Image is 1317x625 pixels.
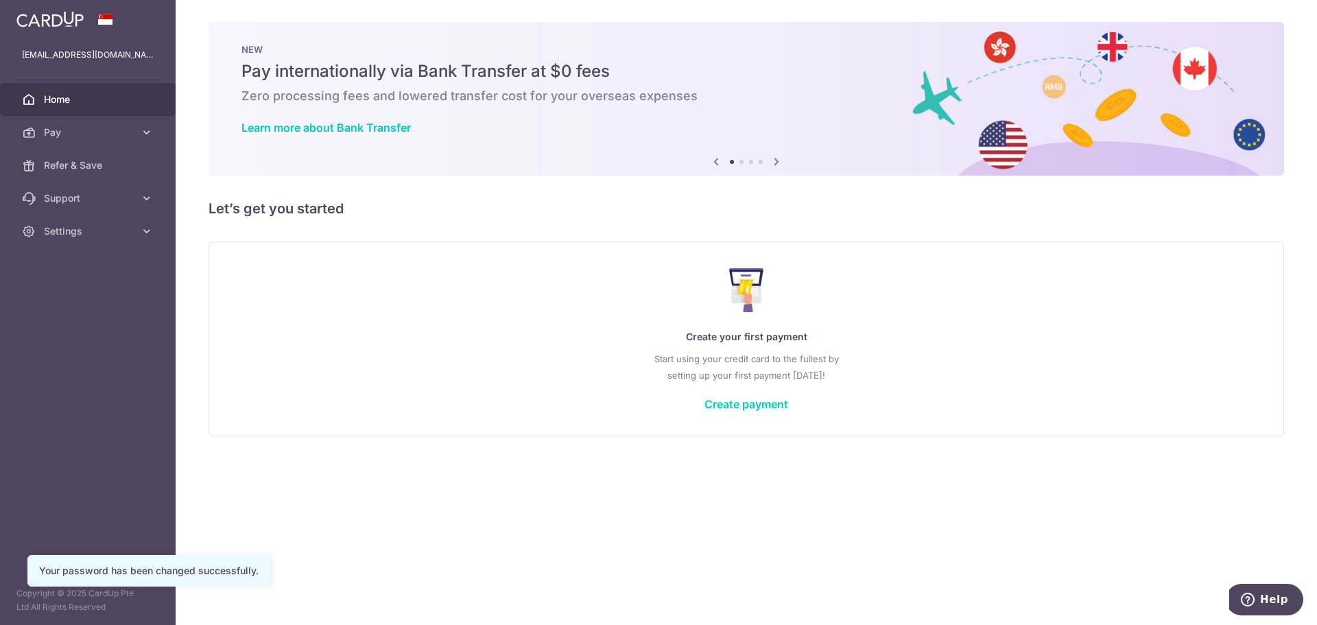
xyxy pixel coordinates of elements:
[44,224,134,238] span: Settings
[44,191,134,205] span: Support
[16,11,84,27] img: CardUp
[209,22,1284,176] img: Bank transfer banner
[39,564,259,578] div: Your password has been changed successfully.
[237,329,1256,345] p: Create your first payment
[241,60,1251,82] h5: Pay internationally via Bank Transfer at $0 fees
[44,126,134,139] span: Pay
[237,351,1256,384] p: Start using your credit card to the fullest by setting up your first payment [DATE]!
[241,88,1251,104] h6: Zero processing fees and lowered transfer cost for your overseas expenses
[44,93,134,106] span: Home
[241,44,1251,55] p: NEW
[704,397,788,411] a: Create payment
[1229,584,1303,618] iframe: Opens a widget where you can find more information
[44,158,134,172] span: Refer & Save
[729,268,764,312] img: Make Payment
[241,121,411,134] a: Learn more about Bank Transfer
[209,198,1284,220] h5: Let’s get you started
[22,48,154,62] p: [EMAIL_ADDRESS][DOMAIN_NAME]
